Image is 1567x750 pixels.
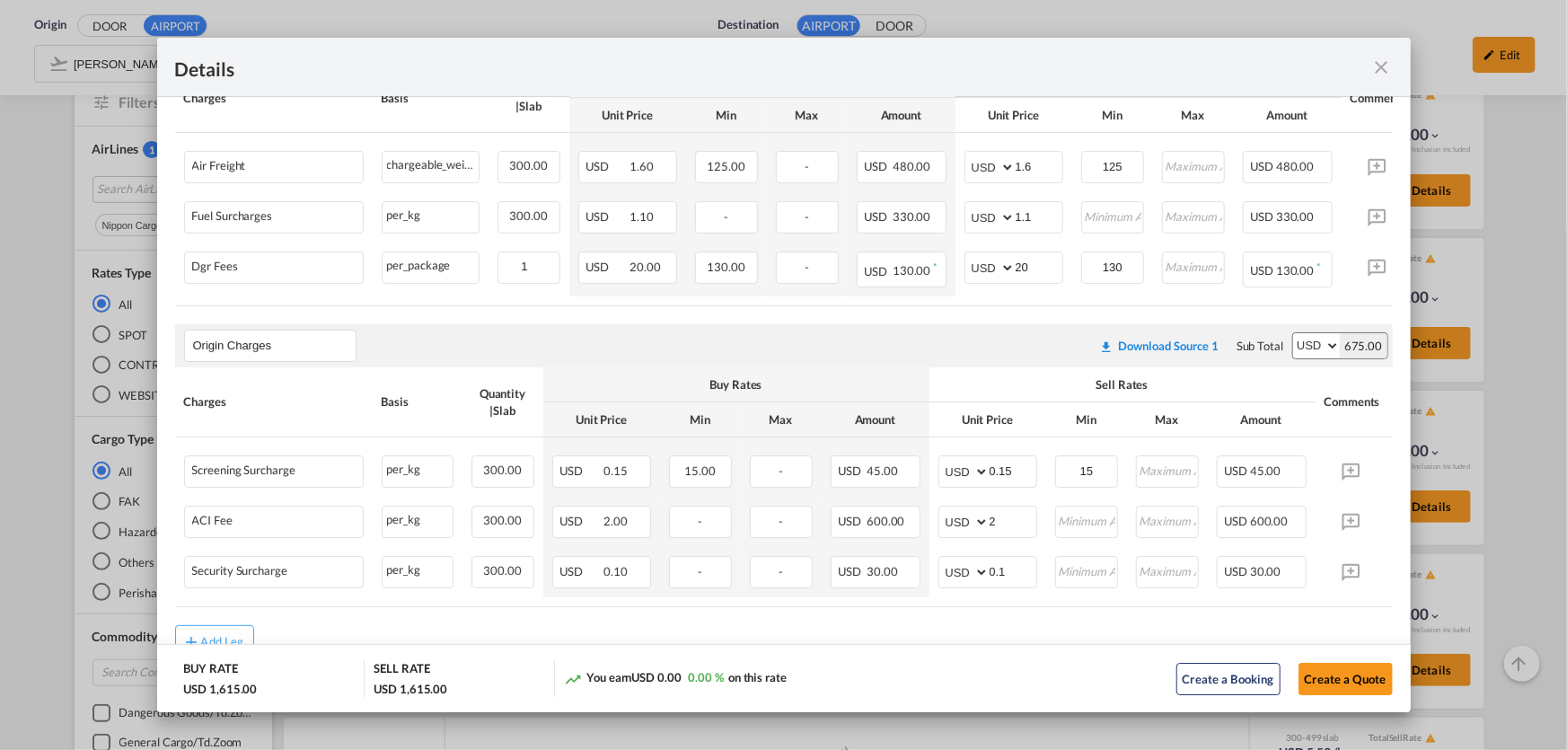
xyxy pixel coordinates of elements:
[698,514,702,528] span: -
[560,564,602,578] span: USD
[893,159,930,173] span: 480.00
[374,681,447,697] div: USD 1,615.00
[552,376,920,393] div: Buy Rates
[157,38,1411,713] md-dialog: Port of ...
[938,376,1307,393] div: Sell Rates
[1164,252,1224,279] input: Maximum Amount
[955,98,1072,133] th: Unit Price
[1138,557,1198,584] input: Maximum Amount
[383,507,453,529] div: per_kg
[1225,514,1248,528] span: USD
[686,98,767,133] th: Min
[698,564,702,578] span: -
[382,90,480,106] div: Basis
[1276,209,1314,224] span: 330.00
[839,564,865,578] span: USD
[1316,367,1387,437] th: Comments
[201,636,244,647] div: Add Leg
[1138,507,1198,534] input: Maximum Amount
[560,463,602,478] span: USD
[893,264,930,278] span: 130.00
[1225,463,1248,478] span: USD
[865,159,891,173] span: USD
[1371,57,1393,78] md-icon: icon-close fg-AAA8AD m-0 cursor
[483,513,521,527] span: 300.00
[779,514,783,528] span: -
[383,252,479,275] div: per_package
[564,669,787,688] div: You earn on this rate
[586,159,628,173] span: USD
[192,564,287,578] div: Security Surcharge
[1099,340,1114,354] md-icon: icon-download
[1237,338,1283,354] div: Sub Total
[1176,663,1281,695] button: Create a Booking
[839,463,865,478] span: USD
[184,681,258,697] div: USD 1,615.00
[1016,152,1062,179] input: 1.6
[990,507,1036,534] input: 2
[483,563,521,578] span: 300.00
[192,463,295,477] div: Screening Surcharge
[865,264,891,278] span: USD
[1387,367,1448,437] th: Action
[1016,202,1062,229] input: 1.1
[471,385,534,418] div: Quantity | Slab
[1090,330,1228,362] button: Download original source rate sheet
[990,557,1036,584] input: 0.1
[184,393,364,410] div: Charges
[1083,252,1143,279] input: Minimum Amount
[175,56,1271,78] div: Details
[1298,663,1393,695] button: Create a Quote
[603,463,628,478] span: 0.15
[805,209,809,224] span: -
[839,514,865,528] span: USD
[543,402,660,437] th: Unit Price
[193,332,356,359] input: Leg Name
[383,152,479,174] div: chargeable_weight
[383,456,453,479] div: per_kg
[586,209,628,224] span: USD
[767,98,848,133] th: Max
[741,402,822,437] th: Max
[707,159,744,173] span: 125.00
[483,463,521,477] span: 300.00
[1276,264,1314,278] span: 130.00
[1250,564,1281,578] span: 30.00
[192,260,238,273] div: Dgr Fees
[1127,402,1208,437] th: Max
[1340,333,1387,358] div: 675.00
[865,209,891,224] span: USD
[1251,159,1274,173] span: USD
[1057,507,1117,534] input: Minimum Amount
[560,514,602,528] span: USD
[822,402,929,437] th: Amount
[848,98,955,133] th: Amount
[569,98,686,133] th: Unit Price
[867,514,904,528] span: 600.00
[629,159,654,173] span: 1.60
[183,632,201,650] md-icon: icon-plus md-link-fg s20
[1083,152,1143,179] input: Minimum Amount
[1153,98,1234,133] th: Max
[1057,557,1117,584] input: Minimum Amount
[586,260,628,274] span: USD
[867,564,898,578] span: 30.00
[1342,63,1413,133] th: Comments
[1083,202,1143,229] input: Minimum Amount
[1072,98,1153,133] th: Min
[564,670,582,688] md-icon: icon-trending-up
[383,557,453,579] div: per_kg
[1118,339,1219,353] div: Download Source 1
[509,208,547,223] span: 300.00
[603,564,628,578] span: 0.10
[1208,402,1316,437] th: Amount
[684,463,716,478] span: 15.00
[1016,252,1062,279] input: 20
[1251,209,1274,224] span: USD
[1090,339,1228,353] div: Download original source rate sheet
[805,159,809,173] span: -
[990,456,1036,483] input: 0.15
[383,202,479,225] div: per_kg
[1099,339,1219,353] div: Download original source rate sheet
[509,158,547,172] span: 300.00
